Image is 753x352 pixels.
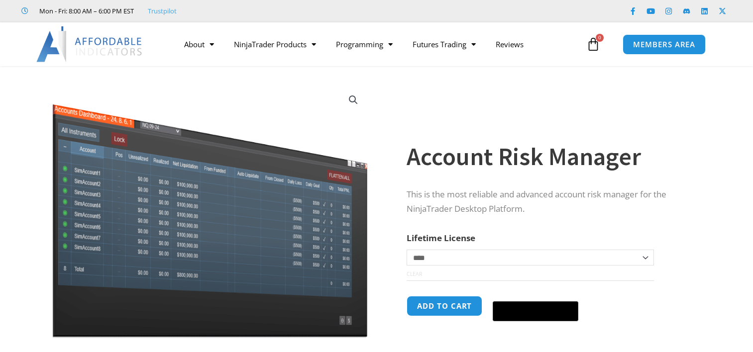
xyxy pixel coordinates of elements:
label: Lifetime License [407,232,475,244]
span: 0 [596,34,604,42]
h1: Account Risk Manager [407,139,697,174]
img: LogoAI | Affordable Indicators – NinjaTrader [36,26,143,62]
button: Buy with GPay [493,301,578,321]
nav: Menu [174,33,584,56]
a: Programming [326,33,403,56]
a: NinjaTrader Products [224,33,326,56]
a: View full-screen image gallery [344,91,362,109]
span: MEMBERS AREA [633,41,695,48]
a: MEMBERS AREA [623,34,706,55]
a: Clear options [407,270,422,277]
button: Add to cart [407,296,482,316]
a: Reviews [486,33,534,56]
iframe: Secure payment input frame [491,294,580,295]
a: Trustpilot [148,5,177,17]
a: About [174,33,224,56]
a: 0 [571,30,615,59]
a: Futures Trading [403,33,486,56]
p: This is the most reliable and advanced account risk manager for the NinjaTrader Desktop Platform. [407,187,697,216]
span: Mon - Fri: 8:00 AM – 6:00 PM EST [37,5,134,17]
